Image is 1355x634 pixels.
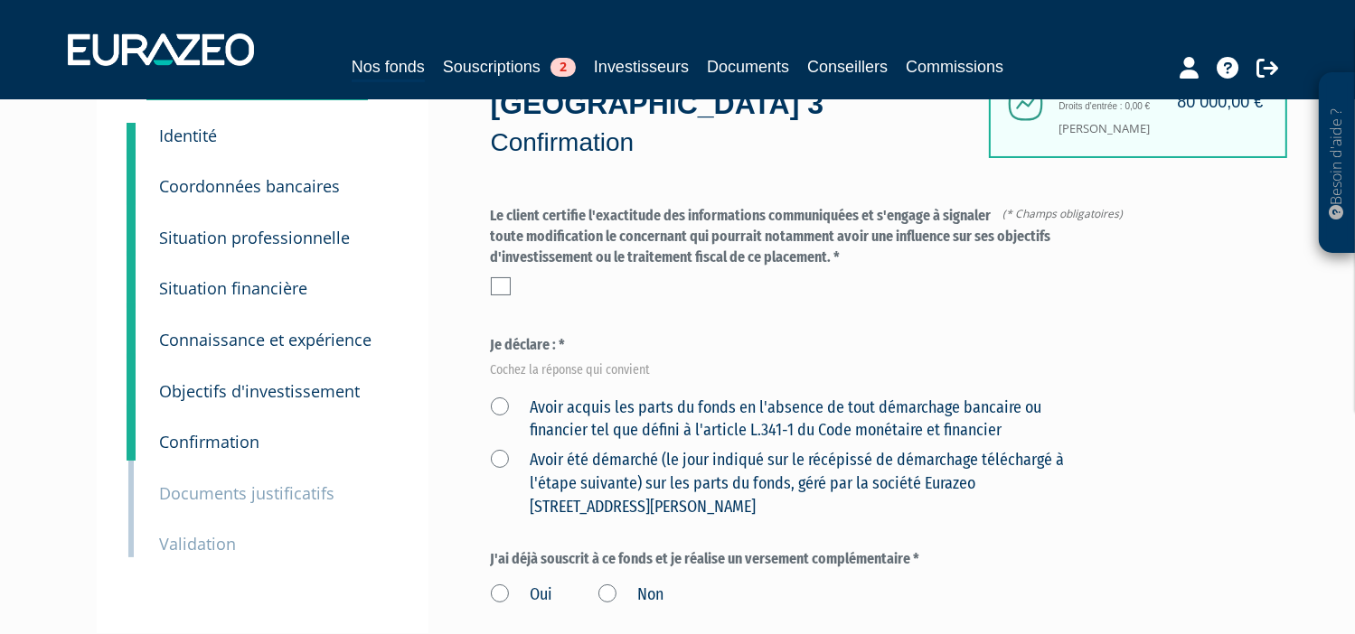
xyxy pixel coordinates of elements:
[707,54,789,79] a: Documents
[160,227,351,248] small: Situation professionnelle
[160,175,341,197] small: Coordonnées bancaires
[491,583,553,607] label: Oui
[491,125,988,161] p: Confirmation
[1177,94,1263,112] h4: 80 000,00 €
[807,54,888,79] a: Conseillers
[491,396,1088,443] label: Avoir acquis les parts du fonds en l'absence de tout démarchage bancaire ou financier tel que déf...
[68,33,254,66] img: 1732889491-logotype_eurazeo_blanc_rvb.png
[491,361,1131,379] em: Cochez la réponse qui convient
[550,58,576,77] span: 2
[160,431,260,452] small: Confirmation
[160,277,308,299] small: Situation financière
[491,42,988,161] div: Eurazeo Private Value [GEOGRAPHIC_DATA] 3
[160,125,218,146] small: Identité
[127,200,136,256] a: 3
[491,449,1088,518] label: Avoir été démarché (le jour indiqué sur le récépissé de démarchage téléchargé à l'étape suivante)...
[127,251,136,307] a: 4
[491,335,1131,374] label: Je déclare : *
[989,47,1287,158] div: [PERSON_NAME]
[906,54,1003,79] a: Commissions
[160,533,237,555] small: Validation
[352,54,425,82] a: Nos fonds
[127,149,136,205] a: 2
[1327,82,1348,245] p: Besoin d'aide ?
[127,123,136,159] a: 1
[127,303,136,359] a: 5
[594,54,689,79] a: Investisseurs
[491,206,1131,268] label: Le client certifie l'exactitude des informations communiquées et s'engage à signaler toute modifi...
[160,380,361,402] small: Objectifs d'investissement
[491,549,1131,570] label: J'ai déjà souscrit à ce fonds et je réalise un versement complémentaire *
[127,354,136,410] a: 6
[127,405,136,461] a: 7
[160,482,335,504] small: Documents justificatifs
[443,54,576,79] a: Souscriptions2
[598,583,664,607] label: Non
[160,329,372,350] small: Connaissance et expérience
[1059,101,1258,111] h6: Droits d'entrée : 0,00 €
